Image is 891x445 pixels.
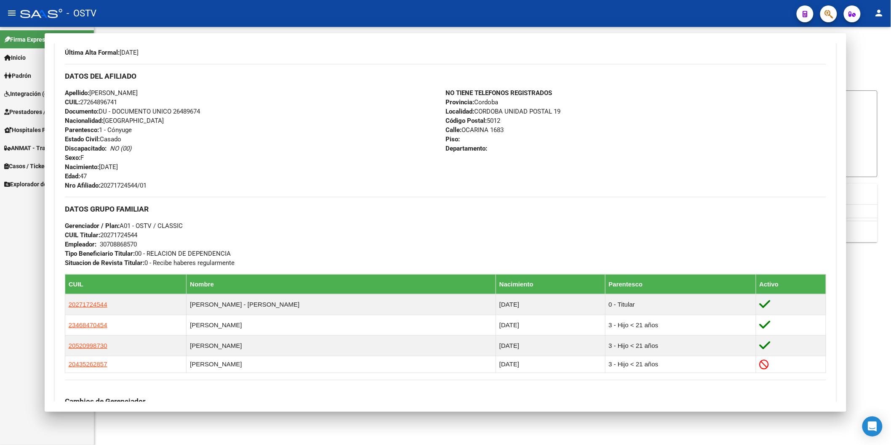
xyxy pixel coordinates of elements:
td: 0 - Titular [605,294,756,315]
td: [DATE] [496,294,605,315]
td: 3 - Hijo < 21 años [605,356,756,373]
span: 20271724544 [65,231,137,239]
h3: Cambios de Gerenciador [65,397,826,406]
span: 20435262857 [69,360,107,368]
strong: NO TIENE TELEFONOS REGISTRADOS [445,89,552,97]
span: 0 - Recibe haberes regularmente [65,259,235,267]
span: Firma Express [4,35,48,44]
mat-icon: menu [7,8,17,18]
strong: Código Postal: [445,117,487,124]
div: Open Intercom Messenger [862,416,883,437]
span: 20271724544 [69,301,107,308]
span: CORDOBA UNIDAD POSTAL 19 [445,108,560,115]
span: 23468470454 [69,321,107,328]
span: 20271724544/01 [65,182,147,189]
strong: CUIL: [65,98,80,106]
td: [DATE] [496,315,605,335]
th: Activo [756,274,826,294]
strong: Departamento: [445,145,487,152]
strong: Edad: [65,172,80,180]
strong: CUIL Titular: [65,231,100,239]
span: [DATE] [65,163,118,171]
span: Casado [65,135,121,143]
div: 30708868570 [100,240,137,249]
span: [GEOGRAPHIC_DATA] [65,117,164,124]
span: Casos / Tickets [4,162,50,171]
strong: Nro Afiliado: [65,182,100,189]
span: Prestadores / Proveedores [4,107,81,117]
span: Padrón [4,71,31,80]
span: Hospitales Públicos [4,125,65,135]
strong: Estado Civil: [65,135,100,143]
span: Cordoba [445,98,498,106]
span: Inicio [4,53,26,62]
th: Nacimiento [496,274,605,294]
span: 27264896741 [65,98,117,106]
strong: Parentesco: [65,126,99,134]
strong: Calle: [445,126,462,134]
span: 5012 [445,117,500,124]
td: [DATE] [496,356,605,373]
strong: Provincia: [445,98,474,106]
td: [PERSON_NAME] [187,335,496,356]
td: [DATE] [496,335,605,356]
span: [PERSON_NAME] [65,89,138,97]
td: 3 - Hijo < 21 años [605,335,756,356]
span: 47 [65,172,87,180]
strong: Apellido: [65,89,89,97]
strong: Gerenciador / Plan: [65,222,120,230]
span: F [65,154,84,162]
td: 3 - Hijo < 21 años [605,315,756,335]
span: - OSTV [67,4,96,23]
th: Parentesco [605,274,756,294]
strong: Empleador: [65,241,96,248]
span: OCARINA 1683 [445,126,504,134]
strong: Tipo Beneficiario Titular: [65,250,135,257]
span: A01 - OSTV / CLASSIC [65,222,183,230]
span: Integración (discapacidad) [4,89,82,98]
span: DU - DOCUMENTO UNICO 26489674 [65,108,200,115]
strong: Nacimiento: [65,163,99,171]
td: [PERSON_NAME] - [PERSON_NAME] [187,294,496,315]
span: 20520998730 [69,342,107,349]
i: NO (00) [110,145,131,152]
strong: Sexo: [65,154,80,162]
h3: DATOS DEL AFILIADO [65,72,826,81]
mat-icon: person [874,8,884,18]
span: 00 - RELACION DE DEPENDENCIA [65,250,231,257]
strong: Nacionalidad: [65,117,103,124]
strong: Documento: [65,108,99,115]
span: [DATE] [65,49,139,56]
td: [PERSON_NAME] [187,315,496,335]
h3: DATOS GRUPO FAMILIAR [65,204,826,214]
strong: Discapacitado: [65,145,107,152]
td: [PERSON_NAME] [187,356,496,373]
span: ANMAT - Trazabilidad [4,143,70,153]
strong: Situacion de Revista Titular: [65,259,144,267]
strong: Última Alta Formal: [65,49,120,56]
strong: Localidad: [445,108,474,115]
span: 1 - Cónyuge [65,126,132,134]
strong: Piso: [445,135,460,143]
th: CUIL [65,274,186,294]
th: Nombre [187,274,496,294]
span: Explorador de Archivos [4,180,72,189]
